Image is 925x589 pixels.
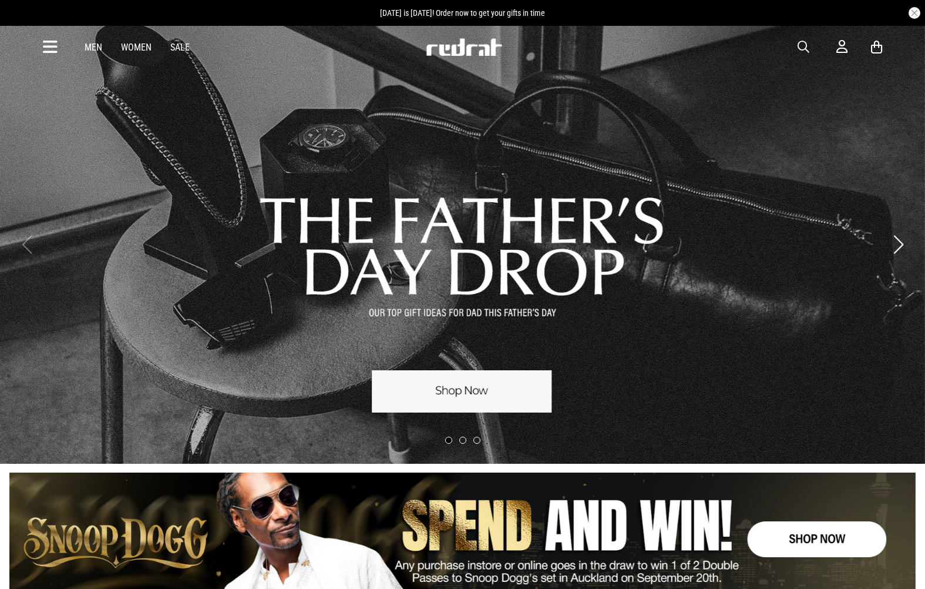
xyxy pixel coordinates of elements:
img: Redrat logo [425,38,503,56]
span: [DATE] is [DATE]! Order now to get your gifts in time [380,8,545,18]
button: Previous slide [19,232,35,257]
a: Sale [170,42,190,53]
button: Next slide [890,232,906,257]
a: Men [85,42,102,53]
a: Women [121,42,152,53]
